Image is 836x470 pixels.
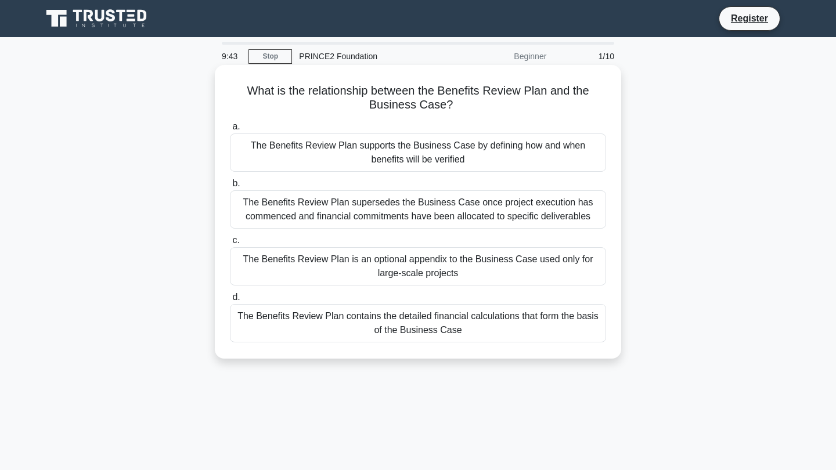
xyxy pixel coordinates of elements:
span: a. [232,121,240,131]
div: The Benefits Review Plan contains the detailed financial calculations that form the basis of the ... [230,304,606,342]
div: PRINCE2 Foundation [292,45,452,68]
a: Register [724,11,775,26]
div: 9:43 [215,45,248,68]
span: b. [232,178,240,188]
span: d. [232,292,240,302]
h5: What is the relationship between the Benefits Review Plan and the Business Case? [229,84,607,113]
div: The Benefits Review Plan supports the Business Case by defining how and when benefits will be ver... [230,133,606,172]
div: Beginner [452,45,553,68]
a: Stop [248,49,292,64]
div: 1/10 [553,45,621,68]
div: The Benefits Review Plan supersedes the Business Case once project execution has commenced and fi... [230,190,606,229]
div: The Benefits Review Plan is an optional appendix to the Business Case used only for large-scale p... [230,247,606,285]
span: c. [232,235,239,245]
